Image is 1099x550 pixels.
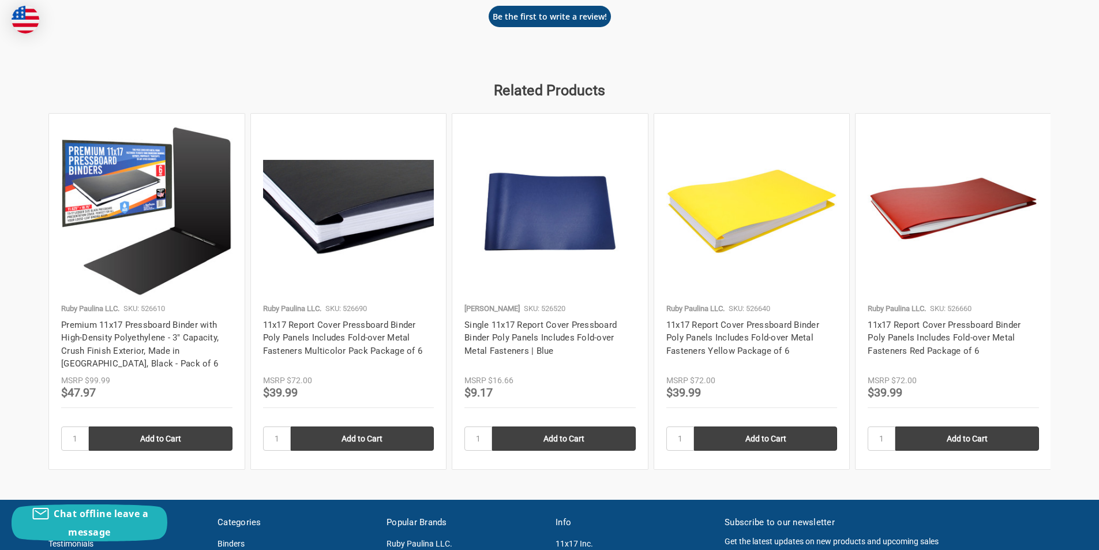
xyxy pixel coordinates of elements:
a: Single 11x17 Report Cover Pressboard Binder Poly Panels Includes Fold-over Metal Fasteners | Blue [464,126,636,297]
span: Chat offline leave a message [54,507,148,538]
span: $39.99 [666,386,701,399]
img: Premium 11x17 Pressboard Binder with High-Density Polyethylene - 3" Capacity, Crush Finish Exteri... [61,126,232,297]
div: MSRP [666,375,688,387]
img: Single 11x17 Report Cover Pressboard Binder Poly Panels Includes Fold-over Metal Fasteners | Blue [464,153,636,270]
h5: Info [556,516,712,529]
p: Ruby Paulina LLC. [666,303,725,315]
a: Testimonials [48,539,93,548]
a: Binders [217,539,245,548]
h2: Related Products [48,80,1051,102]
span: $47.97 [61,386,96,399]
input: Add to Cart [694,426,838,451]
img: duty and tax information for United States [12,6,39,33]
img: 11x17 Report Cover Pressboard Binder Poly Panels Includes Fold-over Metal Fasteners Red Package of 6 [868,126,1039,297]
span: $99.99 [85,376,110,385]
h5: Popular Brands [387,516,543,529]
div: MSRP [61,375,83,387]
span: $39.99 [868,386,902,399]
input: Add to Cart [492,426,636,451]
p: SKU: 526640 [729,303,770,315]
p: Ruby Paulina LLC. [263,303,321,315]
a: 11x17 Report Cover Pressboard Binder Poly Panels Includes Fold-over Metal Fasteners Multicolor Pa... [263,126,434,297]
p: SKU: 526690 [325,303,367,315]
div: MSRP [868,375,890,387]
a: Ruby Paulina LLC. [387,539,452,548]
div: MSRP [464,375,486,387]
span: $39.99 [263,386,298,399]
h5: Categories [217,516,374,529]
p: SKU: 526520 [524,303,565,315]
a: Single 11x17 Report Cover Pressboard Binder Poly Panels Includes Fold-over Metal Fasteners | Blue [464,320,617,356]
p: Ruby Paulina LLC. [868,303,926,315]
div: MSRP [263,375,285,387]
span: $72.00 [690,376,715,385]
p: SKU: 526660 [930,303,972,315]
p: Get the latest updates on new products and upcoming sales [725,536,1051,548]
button: Chat offline leave a message [12,504,167,541]
img: 11x17 Report Cover Pressboard Binder Poly Panels Includes Fold-over Metal Fasteners Multicolor Pa... [263,160,434,263]
span: $9.17 [464,386,493,399]
h5: Subscribe to our newsletter [725,516,1051,529]
a: 11x17 Report Cover Pressboard Binder Poly Panels Includes Fold-over Metal Fasteners Multicolor Pa... [263,320,423,356]
button: Be the first to write a review! [489,6,611,27]
span: $16.66 [488,376,513,385]
input: Add to Cart [895,426,1039,451]
input: Add to Cart [291,426,434,451]
a: Premium 11x17 Pressboard Binder with High-Density Polyethylene - 3" Capacity, Crush Finish Exteri... [61,320,219,369]
input: Add to Cart [89,426,232,451]
p: [PERSON_NAME] [464,303,520,315]
span: $72.00 [287,376,312,385]
a: 11x17 Report Cover Pressboard Binder Poly Panels Includes Fold-over Metal Fasteners Red Package of 6 [868,320,1021,356]
img: 11x17 Report Cover Pressboard Binder Poly Panels Includes Fold-over Metal Fasteners Yellow Packag... [666,126,838,297]
p: Ruby Paulina LLC. [61,303,119,315]
span: $72.00 [891,376,917,385]
p: SKU: 526610 [123,303,165,315]
a: 11x17 Report Cover Pressboard Binder Poly Panels Includes Fold-over Metal Fasteners Yellow Packag... [666,320,819,356]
